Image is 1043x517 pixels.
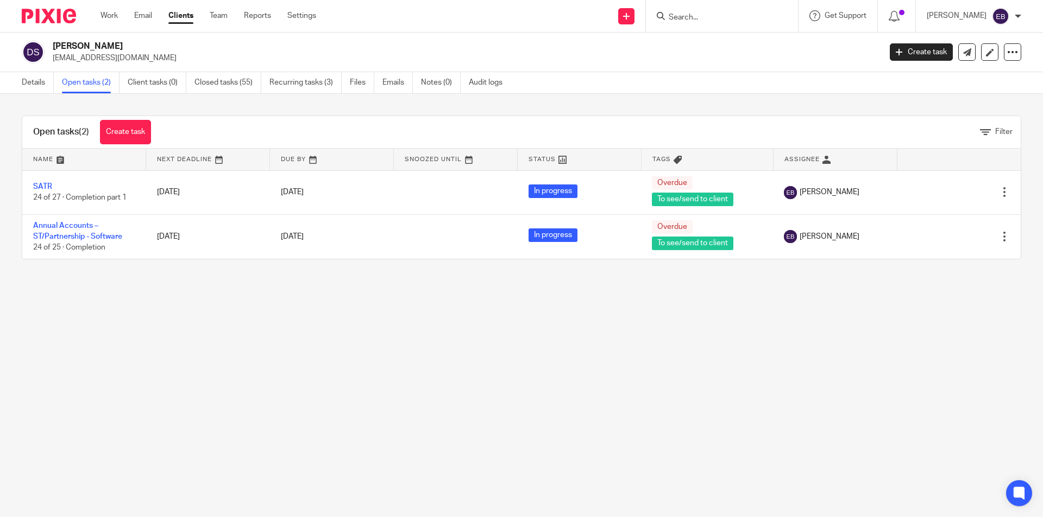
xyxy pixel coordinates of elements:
[652,176,693,190] span: Overdue
[244,10,271,21] a: Reports
[529,156,556,162] span: Status
[668,13,765,23] input: Search
[128,72,186,93] a: Client tasks (0)
[800,187,859,197] span: [PERSON_NAME]
[22,72,54,93] a: Details
[652,220,693,234] span: Overdue
[33,194,127,202] span: 24 of 27 · Completion part 1
[53,41,709,52] h2: [PERSON_NAME]
[529,184,577,198] span: In progress
[652,156,671,162] span: Tags
[146,214,270,259] td: [DATE]
[421,72,461,93] a: Notes (0)
[992,8,1009,25] img: svg%3E
[33,183,52,190] a: SATR
[210,10,228,21] a: Team
[146,170,270,214] td: [DATE]
[784,230,797,243] img: svg%3E
[22,41,45,63] img: svg%3E
[134,10,152,21] a: Email
[890,43,953,61] a: Create task
[100,120,151,144] a: Create task
[269,72,342,93] a: Recurring tasks (3)
[287,10,316,21] a: Settings
[281,188,304,196] span: [DATE]
[22,9,76,23] img: Pixie
[469,72,511,93] a: Audit logs
[382,72,413,93] a: Emails
[33,244,105,251] span: 24 of 25 · Completion
[100,10,118,21] a: Work
[405,156,462,162] span: Snoozed Until
[168,10,193,21] a: Clients
[79,127,89,136] span: (2)
[62,72,120,93] a: Open tasks (2)
[350,72,374,93] a: Files
[652,237,733,250] span: To see/send to client
[927,10,987,21] p: [PERSON_NAME]
[784,186,797,199] img: svg%3E
[800,231,859,242] span: [PERSON_NAME]
[995,128,1013,136] span: Filter
[652,193,733,206] span: To see/send to client
[53,53,874,63] p: [EMAIL_ADDRESS][DOMAIN_NAME]
[529,228,577,242] span: In progress
[825,12,866,20] span: Get Support
[33,222,122,240] a: Annual Accounts – ST/Partnership - Software
[33,126,89,138] h1: Open tasks
[281,233,304,240] span: [DATE]
[194,72,261,93] a: Closed tasks (55)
